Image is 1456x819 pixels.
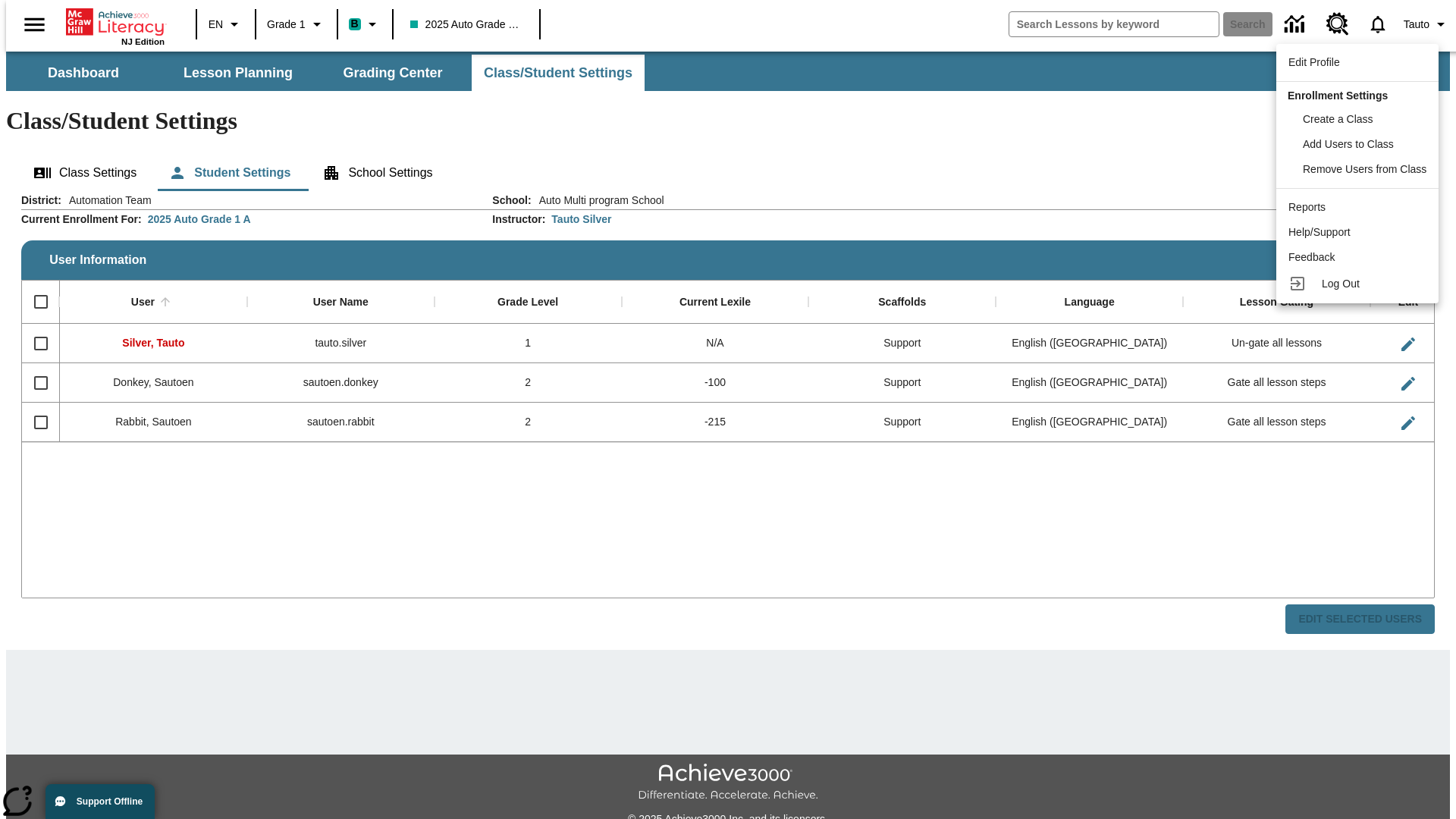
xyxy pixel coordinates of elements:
span: Create a Class [1303,113,1373,125]
span: Remove Users from Class [1303,163,1426,175]
span: Reports [1288,201,1326,213]
span: Feedback [1288,251,1335,263]
span: Help/Support [1288,226,1351,238]
span: Edit Profile [1288,56,1340,68]
span: Enrollment Settings [1288,89,1388,102]
span: Add Users to Class [1303,138,1394,150]
span: Log Out [1322,278,1360,290]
